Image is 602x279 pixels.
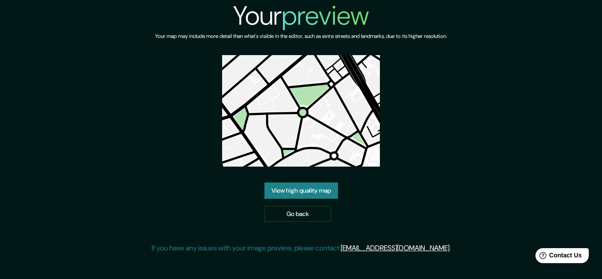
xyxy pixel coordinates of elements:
p: If you have any issues with your image preview, please contact . [152,243,451,253]
h6: Your map may include more detail than what's visible in the editor, such as extra streets and lan... [155,32,447,41]
iframe: Help widget launcher [524,245,592,269]
img: created-map-preview [222,55,380,167]
a: View high quality map [264,182,338,199]
a: [EMAIL_ADDRESS][DOMAIN_NAME] [341,243,450,253]
a: Go back [264,206,331,222]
